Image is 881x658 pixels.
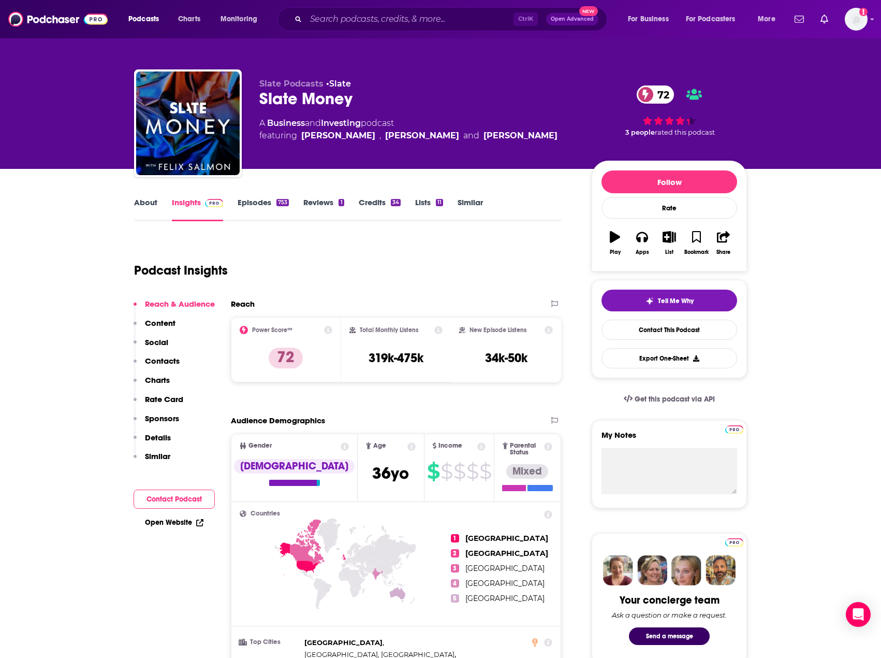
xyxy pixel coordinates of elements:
[725,425,743,434] img: Podchaser Pro
[725,537,743,547] a: Pro website
[231,299,255,309] h2: Reach
[510,442,542,456] span: Parental Status
[465,534,548,543] span: [GEOGRAPHIC_DATA]
[145,299,215,309] p: Reach & Audience
[438,442,462,449] span: Income
[592,79,747,143] div: 72 3 peoplerated this podcast
[178,12,200,26] span: Charts
[845,8,868,31] span: Logged in as gmalloy
[205,199,223,207] img: Podchaser Pro
[231,416,325,425] h2: Audience Demographics
[790,10,808,28] a: Show notifications dropdown
[465,564,545,573] span: [GEOGRAPHIC_DATA]
[506,464,548,479] div: Mixed
[725,538,743,547] img: Podchaser Pro
[615,387,723,412] a: Get this podcast via API
[259,79,324,89] span: Slate Podcasts
[601,197,737,219] div: Rate
[845,8,868,31] img: User Profile
[287,7,617,31] div: Search podcasts, credits, & more...
[846,602,871,627] div: Open Intercom Messenger
[451,594,459,603] span: 5
[259,117,557,142] div: A podcast
[469,326,526,334] h2: New Episode Listens
[145,337,168,347] p: Social
[238,197,289,221] a: Episodes753
[415,197,443,221] a: Lists11
[303,197,344,221] a: Reviews1
[710,224,737,262] button: Share
[513,12,538,26] span: Ctrl K
[621,11,682,27] button: open menu
[276,199,289,206] div: 753
[427,463,439,480] span: $
[683,224,710,262] button: Bookmark
[463,130,479,142] span: and
[601,290,737,311] button: tell me why sparkleTell Me Why
[859,8,868,16] svg: Add a profile image
[637,85,674,104] a: 72
[134,490,215,509] button: Contact Podcast
[637,555,667,585] img: Barbara Profile
[612,611,727,619] div: Ask a question or make a request.
[134,375,170,394] button: Charts
[269,348,303,368] p: 72
[136,71,240,175] a: Slate Money
[451,534,459,542] span: 1
[145,356,180,366] p: Contacts
[679,11,751,27] button: open menu
[465,579,545,588] span: [GEOGRAPHIC_DATA]
[601,348,737,368] button: Export One-Sheet
[134,413,179,433] button: Sponsors
[658,297,694,305] span: Tell Me Why
[656,224,683,262] button: List
[725,424,743,434] a: Pro website
[610,249,621,255] div: Play
[234,459,355,474] div: [DEMOGRAPHIC_DATA]
[483,130,557,142] a: Anna Szymanski
[134,451,170,470] button: Similar
[665,249,673,255] div: List
[121,11,172,27] button: open menu
[451,564,459,573] span: 3
[213,11,271,27] button: open menu
[134,356,180,375] button: Contacts
[601,170,737,193] button: Follow
[440,463,452,480] span: $
[636,249,649,255] div: Apps
[304,637,384,649] span: ,
[8,9,108,29] img: Podchaser - Follow, Share and Rate Podcasts
[391,199,401,206] div: 34
[145,433,171,442] p: Details
[601,320,737,340] a: Contact This Podcast
[465,549,548,558] span: [GEOGRAPHIC_DATA]
[645,297,654,305] img: tell me why sparkle
[145,394,183,404] p: Rate Card
[686,12,736,26] span: For Podcasters
[479,463,491,480] span: $
[145,413,179,423] p: Sponsors
[145,318,175,328] p: Content
[546,13,598,25] button: Open AdvancedNew
[551,17,594,22] span: Open Advanced
[134,433,171,452] button: Details
[603,555,633,585] img: Sydney Profile
[305,118,321,128] span: and
[601,430,737,448] label: My Notes
[466,463,478,480] span: $
[373,442,386,449] span: Age
[145,451,170,461] p: Similar
[635,395,715,404] span: Get this podcast via API
[385,130,459,142] a: Felix Salmon
[625,128,655,136] span: 3 people
[655,128,715,136] span: rated this podcast
[453,463,465,480] span: $
[134,263,228,278] h1: Podcast Insights
[134,197,157,221] a: About
[751,11,788,27] button: open menu
[451,579,459,588] span: 4
[716,249,730,255] div: Share
[128,12,159,26] span: Podcasts
[134,299,215,318] button: Reach & Audience
[172,197,223,221] a: InsightsPodchaser Pro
